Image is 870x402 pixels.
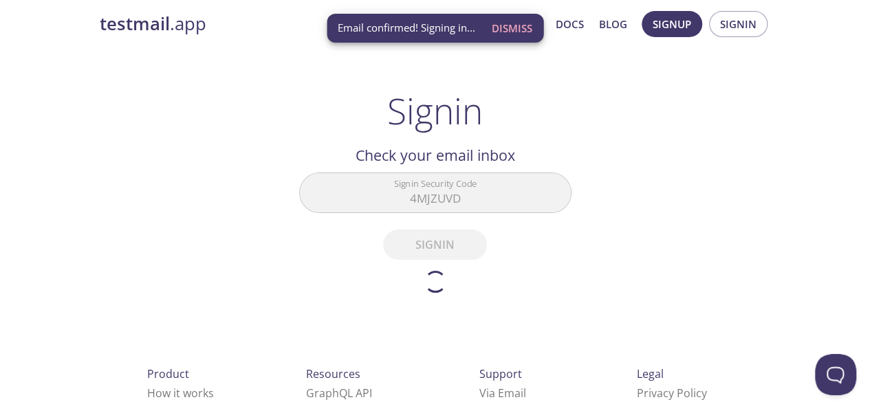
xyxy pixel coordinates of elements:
span: Support [479,366,522,381]
h1: Signin [387,90,483,131]
a: Privacy Policy [637,386,707,401]
span: Legal [637,366,664,381]
button: Dismiss [486,15,538,41]
strong: testmail [100,12,170,36]
a: Blog [599,15,627,33]
iframe: Help Scout Beacon - Open [815,354,856,395]
span: Product [147,366,189,381]
span: Signup [653,15,691,33]
a: Docs [556,15,584,33]
span: Signin [720,15,757,33]
button: Signin [709,11,768,37]
a: testmail.app [100,12,423,36]
span: Dismiss [492,19,532,37]
button: Signup [642,11,702,37]
h2: Check your email inbox [299,144,572,167]
a: Via Email [479,386,526,401]
a: How it works [147,386,214,401]
span: Email confirmed! Signing in... [338,21,475,35]
span: Resources [306,366,360,381]
a: GraphQL API [306,386,372,401]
